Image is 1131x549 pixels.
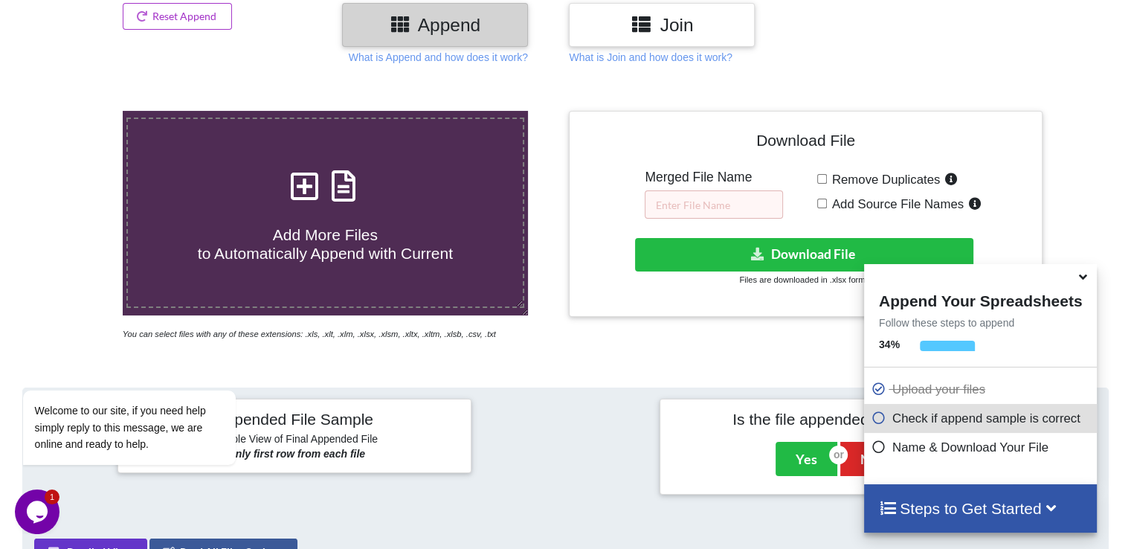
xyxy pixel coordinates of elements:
h5: Merged File Name [645,170,783,185]
iframe: chat widget [15,256,283,482]
b: 34 % [879,338,900,350]
h4: Appended File Sample [129,410,460,431]
small: Files are downloaded in .xlsx format [739,275,871,284]
span: Add Source File Names [827,197,964,211]
p: Upload your files [871,380,1093,399]
p: What is Join and how does it work? [569,50,732,65]
button: Yes [776,442,837,476]
iframe: chat widget [15,489,62,534]
button: No [840,442,898,476]
p: Follow these steps to append [864,315,1097,330]
span: Add More Files to Automatically Append with Current [198,226,453,262]
button: Reset Append [123,3,233,30]
p: Check if append sample is correct [871,409,1093,428]
p: Name & Download Your File [871,438,1093,457]
h4: Is the file appended correctly? [671,410,1002,428]
h4: Download File [580,122,1031,164]
h4: Steps to Get Started [879,499,1082,518]
h4: Append Your Spreadsheets [864,288,1097,310]
input: Enter File Name [645,190,783,219]
h3: Append [353,14,517,36]
span: Remove Duplicates [827,173,941,187]
h3: Join [580,14,744,36]
button: Download File [635,238,973,272]
h6: Sample View of Final Appended File [129,433,460,448]
p: What is Append and how does it work? [349,50,528,65]
i: You can select files with any of these extensions: .xls, .xlt, .xlm, .xlsx, .xlsm, .xltx, .xltm, ... [123,330,496,338]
